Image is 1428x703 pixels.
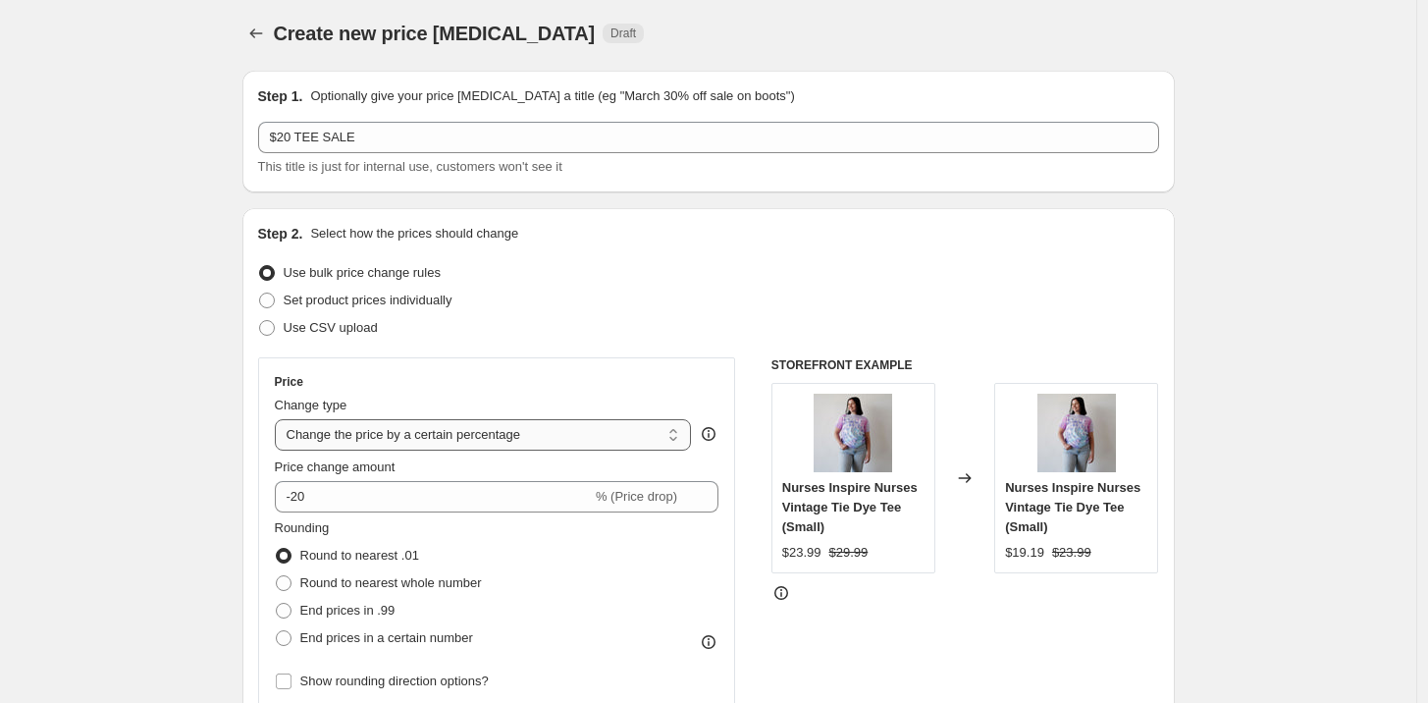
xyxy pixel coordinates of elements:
div: $23.99 [782,543,821,563]
span: Round to nearest whole number [300,575,482,590]
span: Set product prices individually [284,293,452,307]
span: This title is just for internal use, customers won't see it [258,159,562,174]
h3: Price [275,374,303,390]
strike: $23.99 [1052,543,1091,563]
span: Round to nearest .01 [300,548,419,563]
span: End prices in .99 [300,603,396,618]
h2: Step 2. [258,224,303,243]
span: Create new price [MEDICAL_DATA] [274,23,596,44]
p: Optionally give your price [MEDICAL_DATA] a title (eg "March 30% off sale on boots") [310,86,794,106]
span: Rounding [275,520,330,535]
p: Select how the prices should change [310,224,518,243]
span: Change type [275,398,347,412]
img: IMG_1457_80x.jpg [1037,394,1116,472]
span: Show rounding direction options? [300,674,489,688]
span: Draft [610,26,636,41]
span: Nurses Inspire Nurses Vintage Tie Dye Tee (Small) [1005,480,1140,534]
span: % (Price drop) [596,489,677,504]
input: -15 [275,481,592,513]
div: help [699,424,718,444]
div: $19.19 [1005,543,1044,563]
h6: STOREFRONT EXAMPLE [771,357,1159,373]
input: 30% off holiday sale [258,122,1159,153]
h2: Step 1. [258,86,303,106]
span: Use CSV upload [284,320,378,335]
span: End prices in a certain number [300,630,473,645]
img: IMG_1457_80x.jpg [814,394,892,472]
button: Price change jobs [242,20,270,47]
span: Use bulk price change rules [284,265,441,280]
span: Price change amount [275,460,396,474]
strike: $29.99 [829,543,869,563]
span: Nurses Inspire Nurses Vintage Tie Dye Tee (Small) [782,480,918,534]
